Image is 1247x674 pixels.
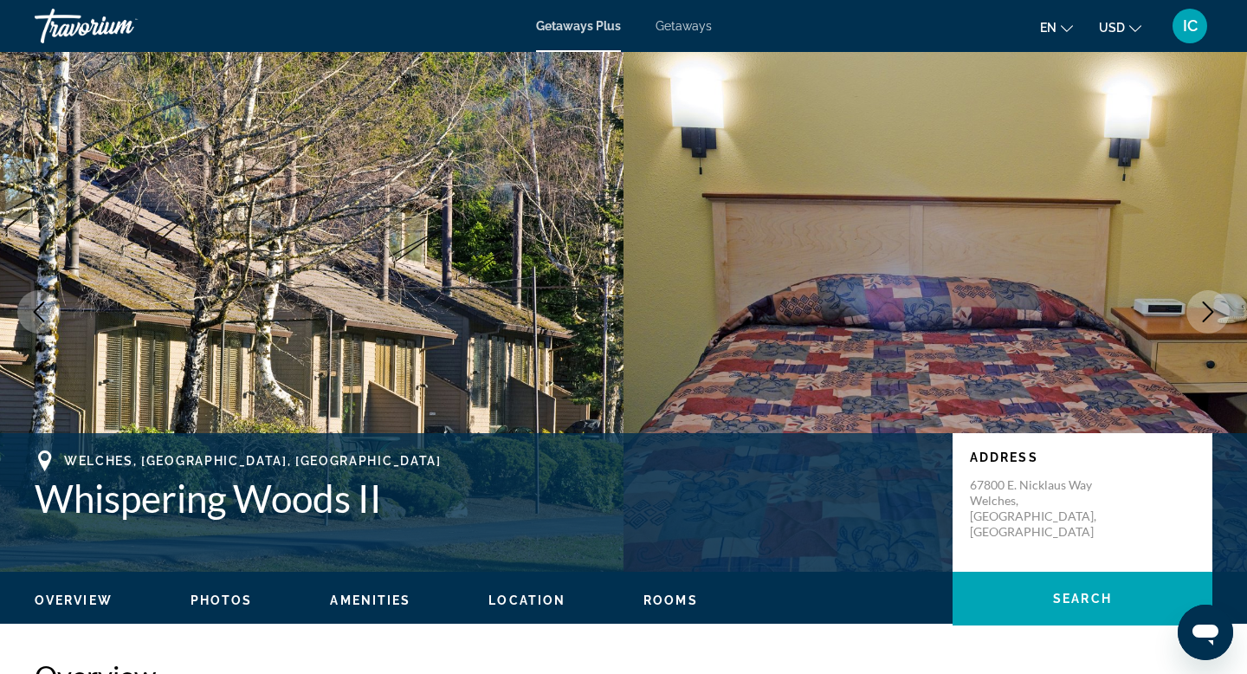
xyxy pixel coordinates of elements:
span: Location [488,593,565,607]
p: 67800 E. Nicklaus Way Welches, [GEOGRAPHIC_DATA], [GEOGRAPHIC_DATA] [970,477,1108,540]
span: Rooms [643,593,698,607]
iframe: Button to launch messaging window [1178,605,1233,660]
button: Photos [191,593,253,608]
a: Getaways Plus [536,19,621,33]
span: en [1040,21,1056,35]
span: IC [1183,17,1198,35]
button: Change language [1040,15,1073,40]
button: Search [953,572,1212,625]
span: Welches, [GEOGRAPHIC_DATA], [GEOGRAPHIC_DATA] [64,454,442,468]
span: Amenities [330,593,410,607]
button: Amenities [330,593,410,608]
button: Rooms [643,593,698,608]
span: Photos [191,593,253,607]
span: Search [1053,592,1112,606]
button: Previous image [17,290,61,334]
button: Next image [1186,290,1230,334]
a: Getaways [656,19,712,33]
h1: Whispering Woods II [35,476,935,521]
button: User Menu [1167,8,1212,44]
button: Overview [35,593,113,608]
p: Address [970,450,1195,464]
span: Overview [35,593,113,607]
span: USD [1099,21,1125,35]
a: Travorium [35,3,208,49]
button: Change currency [1099,15,1141,40]
button: Location [488,593,565,608]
